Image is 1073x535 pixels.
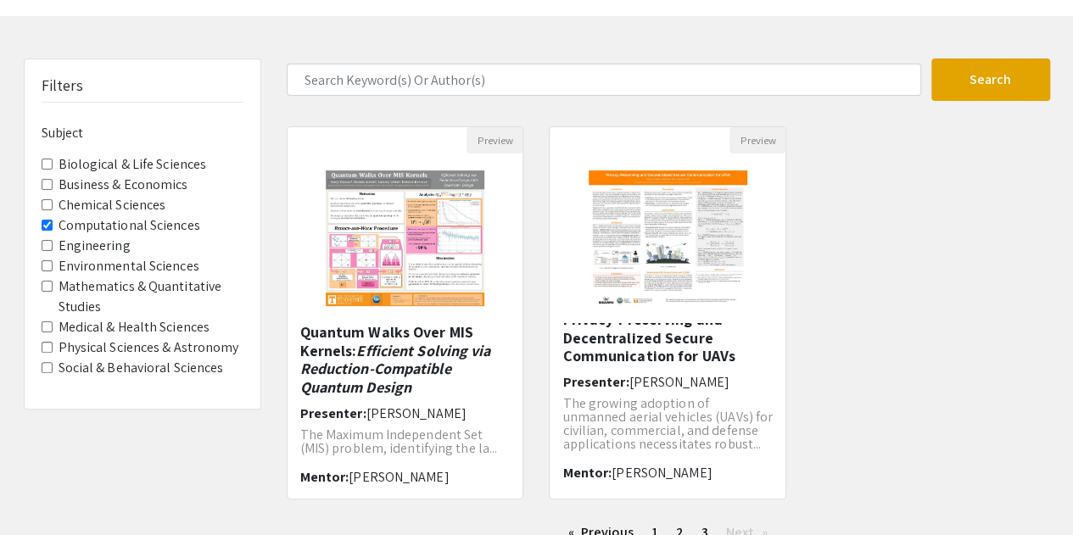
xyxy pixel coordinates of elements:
h6: Presenter: [562,374,773,390]
label: Engineering [59,236,131,256]
h5: Privacy-Preserving and Decentralized Secure Communication for UAVs [562,310,773,365]
button: Search [931,59,1050,101]
div: Open Presentation <p>Privacy-Preserving and Decentralized Secure Communication for UAVs</p> [549,126,786,499]
label: Physical Sciences & Astronomy [59,337,239,358]
label: Business & Economics [59,175,188,195]
span: [PERSON_NAME] [629,373,729,391]
h6: Presenter: [300,405,511,421]
label: Social & Behavioral Sciences [59,358,224,378]
img: <p>Privacy-Preserving and Decentralized Secure Communication for UAVs</p> [572,153,764,323]
button: Preview [467,127,523,153]
span: [PERSON_NAME] [612,464,712,482]
label: Environmental Sciences [59,256,199,276]
span: The Maximum Independent Set (MIS) problem, identifying the la... [300,426,498,457]
label: Biological & Life Sciences [59,154,207,175]
h5: Quantum Walks Over MIS Kernels: [300,323,511,396]
div: Open Presentation <p>Quantum Walks Over MIS Kernels:<em> Efficient Solving via Reduction-Compatib... [287,126,524,499]
span: Mentor: [562,464,612,482]
em: Efficient Solving via Reduction-Compatible Quantum Design [300,341,491,397]
span: [PERSON_NAME] [349,468,449,486]
input: Search Keyword(s) Or Author(s) [287,64,921,96]
img: <p>Quantum Walks Over MIS Kernels:<em> Efficient Solving via Reduction-Compatible Quantum Design<... [309,153,501,323]
label: Medical & Health Sciences [59,317,210,337]
span: Mentor: [300,468,349,486]
label: Computational Sciences [59,215,200,236]
label: Mathematics & Quantitative Studies [59,276,243,317]
p: The growing adoption of unmanned aerial vehicles (UAVs) for civilian, commercial, and defense app... [562,397,773,451]
span: [PERSON_NAME] [366,404,467,422]
h6: Subject [42,125,243,141]
label: Chemical Sciences [59,195,166,215]
button: Preview [729,127,785,153]
iframe: Chat [13,459,72,522]
h5: Filters [42,76,84,95]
